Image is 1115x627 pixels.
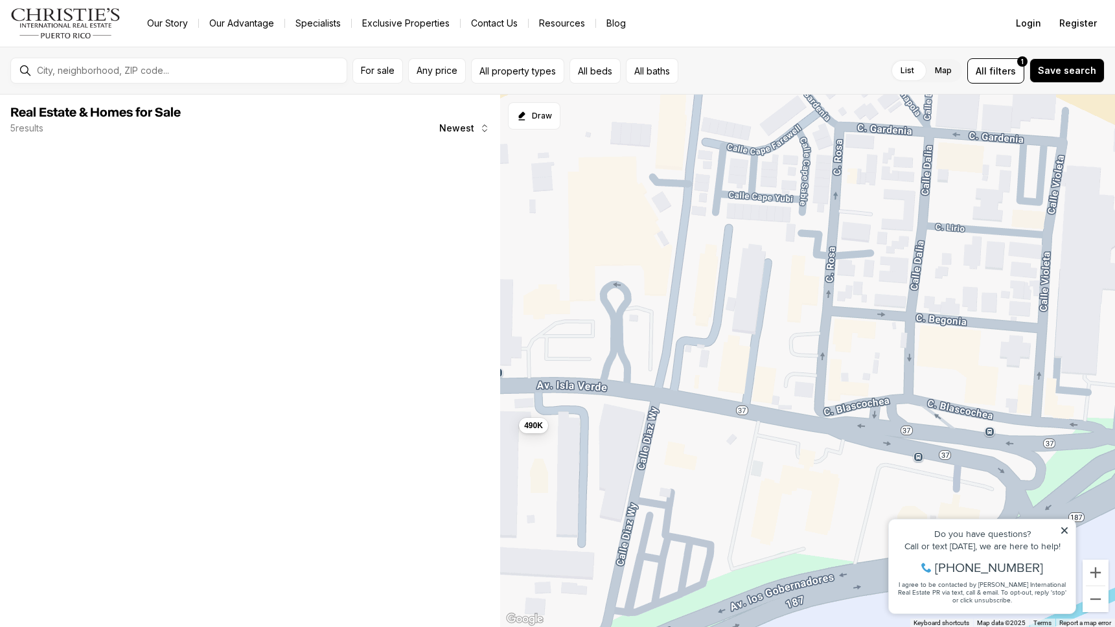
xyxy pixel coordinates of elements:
[137,14,198,32] a: Our Story
[10,8,121,39] img: logo
[508,102,560,130] button: Start drawing
[14,29,187,38] div: Do you have questions?
[989,64,1016,78] span: filters
[1029,58,1105,83] button: Save search
[1021,56,1024,67] span: 1
[1008,10,1049,36] button: Login
[925,59,962,82] label: Map
[352,14,460,32] a: Exclusive Properties
[626,58,678,84] button: All baths
[569,58,621,84] button: All beds
[10,123,43,133] p: 5 results
[524,420,543,431] span: 490K
[1083,586,1109,612] button: Zoom out
[596,14,636,32] a: Blog
[352,58,403,84] button: For sale
[439,123,474,133] span: Newest
[519,418,548,433] button: 490K
[1083,560,1109,586] button: Zoom in
[361,65,395,76] span: For sale
[285,14,351,32] a: Specialists
[1059,18,1097,28] span: Register
[10,106,181,119] span: Real Estate & Homes for Sale
[1033,619,1052,626] a: Terms (opens in new tab)
[1016,18,1041,28] span: Login
[14,41,187,51] div: Call or text [DATE], we are here to help!
[1038,65,1096,76] span: Save search
[53,61,161,74] span: [PHONE_NUMBER]
[1052,10,1105,36] button: Register
[471,58,564,84] button: All property types
[976,64,987,78] span: All
[461,14,528,32] button: Contact Us
[890,59,925,82] label: List
[417,65,457,76] span: Any price
[1059,619,1111,626] a: Report a map error
[408,58,466,84] button: Any price
[431,115,498,141] button: Newest
[199,14,284,32] a: Our Advantage
[977,619,1026,626] span: Map data ©2025
[16,80,185,104] span: I agree to be contacted by [PERSON_NAME] International Real Estate PR via text, call & email. To ...
[967,58,1024,84] button: Allfilters1
[529,14,595,32] a: Resources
